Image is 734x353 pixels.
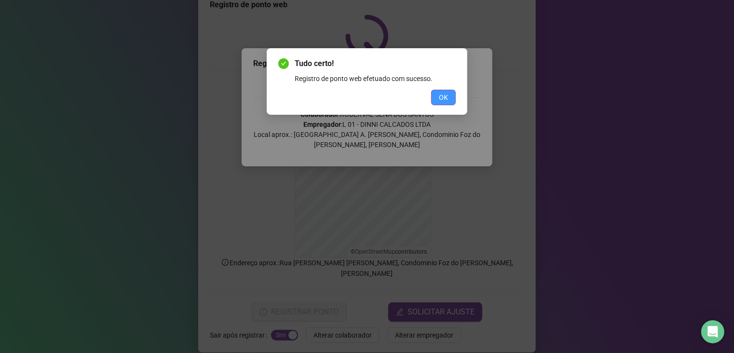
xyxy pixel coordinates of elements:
button: OK [431,90,456,105]
span: check-circle [278,58,289,69]
span: Tudo certo! [295,58,456,69]
span: OK [439,92,448,103]
div: Open Intercom Messenger [701,320,724,343]
div: Registro de ponto web efetuado com sucesso. [295,73,456,84]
